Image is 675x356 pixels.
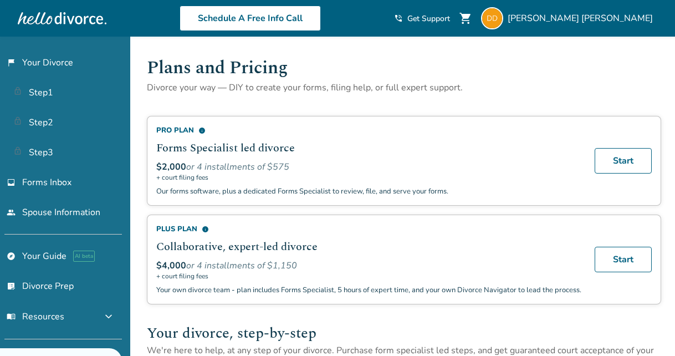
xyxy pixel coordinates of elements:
[147,82,661,94] p: Divorce your way — DIY to create your forms, filing help, or full expert support.
[156,260,581,272] div: or 4 installments of $1,150
[147,322,661,344] h2: Your divorce, step-by-step
[394,13,450,24] a: phone_in_talkGet Support
[147,54,661,82] h1: Plans and Pricing
[202,226,209,233] span: info
[7,208,16,217] span: people
[22,176,71,189] span: Forms Inbox
[7,252,16,261] span: explore
[459,12,472,25] span: shopping_cart
[7,312,16,321] span: menu_book
[73,251,95,262] span: AI beta
[156,285,581,295] p: Your own divorce team - plan includes Forms Specialist, 5 hours of expert time, and your own Divo...
[7,311,64,323] span: Resources
[156,140,581,156] h2: Forms Specialist led divorce
[180,6,321,31] a: Schedule A Free Info Call
[156,125,581,135] div: Pro Plan
[508,12,657,24] span: [PERSON_NAME] [PERSON_NAME]
[620,303,675,356] iframe: Chat Widget
[156,161,581,173] div: or 4 installments of $575
[7,58,16,67] span: flag_2
[156,238,581,255] h2: Collaborative, expert-led divorce
[595,148,652,174] a: Start
[156,161,186,173] span: $2,000
[407,13,450,24] span: Get Support
[7,178,16,187] span: inbox
[394,14,403,23] span: phone_in_talk
[156,186,581,196] p: Our forms software, plus a dedicated Forms Specialist to review, file, and serve your forms.
[156,224,581,234] div: Plus Plan
[481,7,503,29] img: ddewar@gmail.com
[156,260,186,272] span: $4,000
[156,173,581,182] span: + court filing fees
[156,272,581,281] span: + court filing fees
[595,247,652,272] a: Start
[7,282,16,291] span: list_alt_check
[198,127,206,134] span: info
[102,310,115,323] span: expand_more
